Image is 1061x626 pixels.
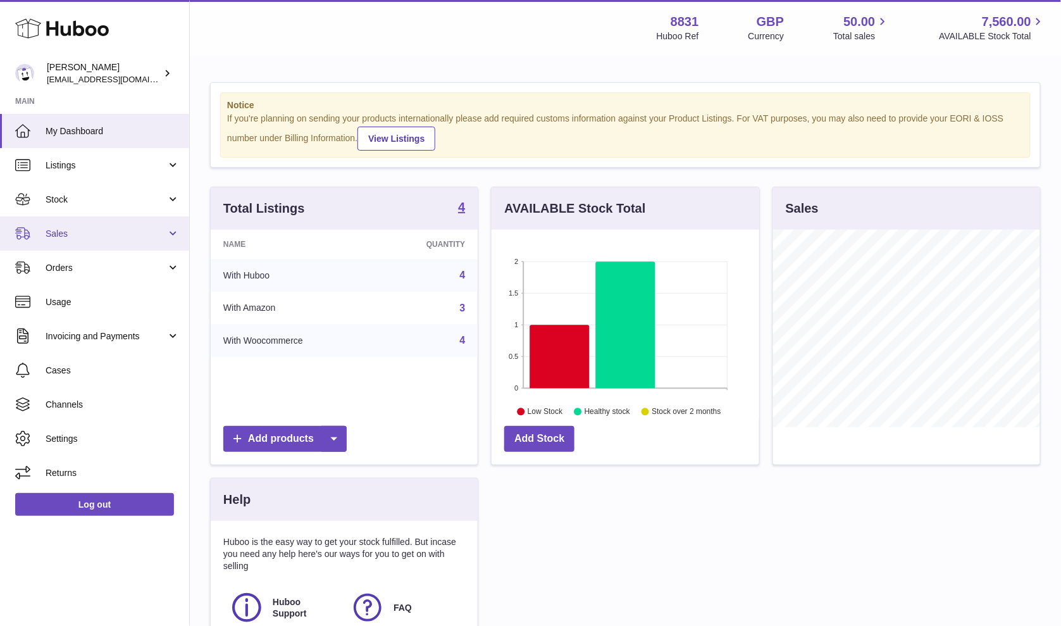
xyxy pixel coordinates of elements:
text: 1.5 [509,289,519,297]
span: My Dashboard [46,125,180,137]
a: Log out [15,493,174,516]
span: Listings [46,160,166,172]
span: Total sales [833,30,890,42]
div: [PERSON_NAME] [47,61,161,85]
text: Stock over 2 months [652,407,721,416]
text: 0.5 [509,353,519,360]
td: With Huboo [211,259,376,292]
text: 0 [515,384,519,392]
a: 4 [459,270,465,280]
span: [EMAIL_ADDRESS][DOMAIN_NAME] [47,74,186,84]
th: Name [211,230,376,259]
span: Settings [46,433,180,445]
text: Healthy stock [585,407,631,416]
img: rob@themysteryagency.com [15,64,34,83]
span: Stock [46,194,166,206]
a: Add Stock [504,426,574,452]
a: Add products [223,426,347,452]
a: View Listings [357,127,435,151]
strong: Notice [227,99,1024,111]
td: With Amazon [211,292,376,325]
h3: Sales [786,200,819,217]
strong: GBP [757,13,784,30]
a: Huboo Support [230,591,338,625]
span: Sales [46,228,166,240]
th: Quantity [376,230,478,259]
p: Huboo is the easy way to get your stock fulfilled. But incase you need any help here's our ways f... [223,536,465,572]
div: If you're planning on sending your products internationally please add required customs informati... [227,113,1024,151]
span: Orders [46,262,166,274]
span: AVAILABLE Stock Total [939,30,1046,42]
a: 4 [458,201,465,216]
div: Huboo Ref [657,30,699,42]
span: Channels [46,399,180,411]
a: 4 [459,335,465,346]
span: 7,560.00 [982,13,1031,30]
h3: Total Listings [223,200,305,217]
a: 7,560.00 AVAILABLE Stock Total [939,13,1046,42]
text: Low Stock [528,407,563,416]
strong: 4 [458,201,465,213]
strong: 8831 [671,13,699,30]
h3: AVAILABLE Stock Total [504,200,645,217]
h3: Help [223,491,251,508]
a: 50.00 Total sales [833,13,890,42]
a: 3 [459,303,465,313]
span: Returns [46,467,180,479]
a: FAQ [351,591,459,625]
span: 50.00 [843,13,875,30]
div: Currency [748,30,785,42]
span: Invoicing and Payments [46,330,166,342]
span: Huboo Support [273,596,337,620]
text: 2 [515,258,519,265]
span: Cases [46,365,180,377]
td: With Woocommerce [211,324,376,357]
span: FAQ [394,602,412,614]
span: Usage [46,296,180,308]
text: 1 [515,321,519,329]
